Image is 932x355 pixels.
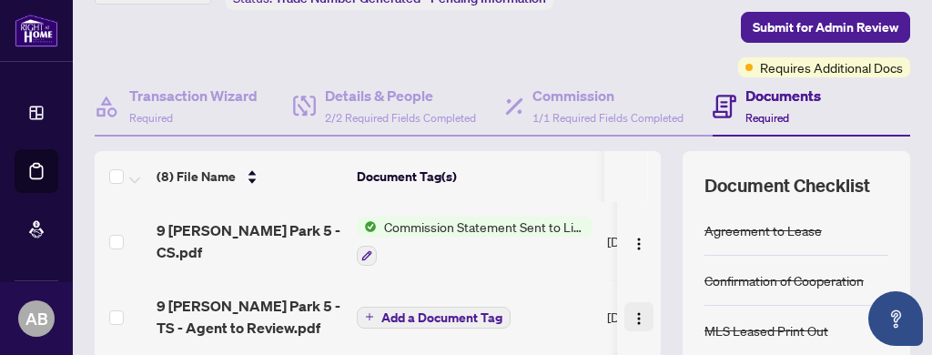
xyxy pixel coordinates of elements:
[157,219,342,263] span: 9 [PERSON_NAME] Park 5 - CS.pdf
[704,320,828,340] div: MLS Leased Print Out
[600,280,724,353] td: [DATE]
[704,220,822,240] div: Agreement to Lease
[357,217,593,266] button: Status IconCommission Statement Sent to Listing Brokerage
[632,237,646,251] img: Logo
[381,311,502,324] span: Add a Document Tag
[632,311,646,326] img: Logo
[704,173,870,198] span: Document Checklist
[377,217,593,237] span: Commission Statement Sent to Listing Brokerage
[704,270,864,290] div: Confirmation of Cooperation
[157,295,342,339] span: 9 [PERSON_NAME] Park 5 - TS - Agent to Review.pdf
[325,85,476,106] h4: Details & People
[349,151,600,202] th: Document Tag(s)
[600,202,724,280] td: [DATE]
[624,302,653,331] button: Logo
[357,217,377,237] img: Status Icon
[357,305,511,329] button: Add a Document Tag
[25,306,48,331] span: AB
[15,14,58,47] img: logo
[357,307,511,329] button: Add a Document Tag
[365,312,374,321] span: plus
[600,151,724,202] th: Upload Date
[868,291,923,346] button: Open asap
[624,227,653,256] button: Logo
[129,85,258,106] h4: Transaction Wizard
[741,12,910,43] button: Submit for Admin Review
[760,57,903,77] span: Requires Additional Docs
[129,111,173,125] span: Required
[325,111,476,125] span: 2/2 Required Fields Completed
[157,167,236,187] span: (8) File Name
[532,85,684,106] h4: Commission
[745,85,821,106] h4: Documents
[745,111,789,125] span: Required
[753,13,898,42] span: Submit for Admin Review
[532,111,684,125] span: 1/1 Required Fields Completed
[149,151,349,202] th: (8) File Name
